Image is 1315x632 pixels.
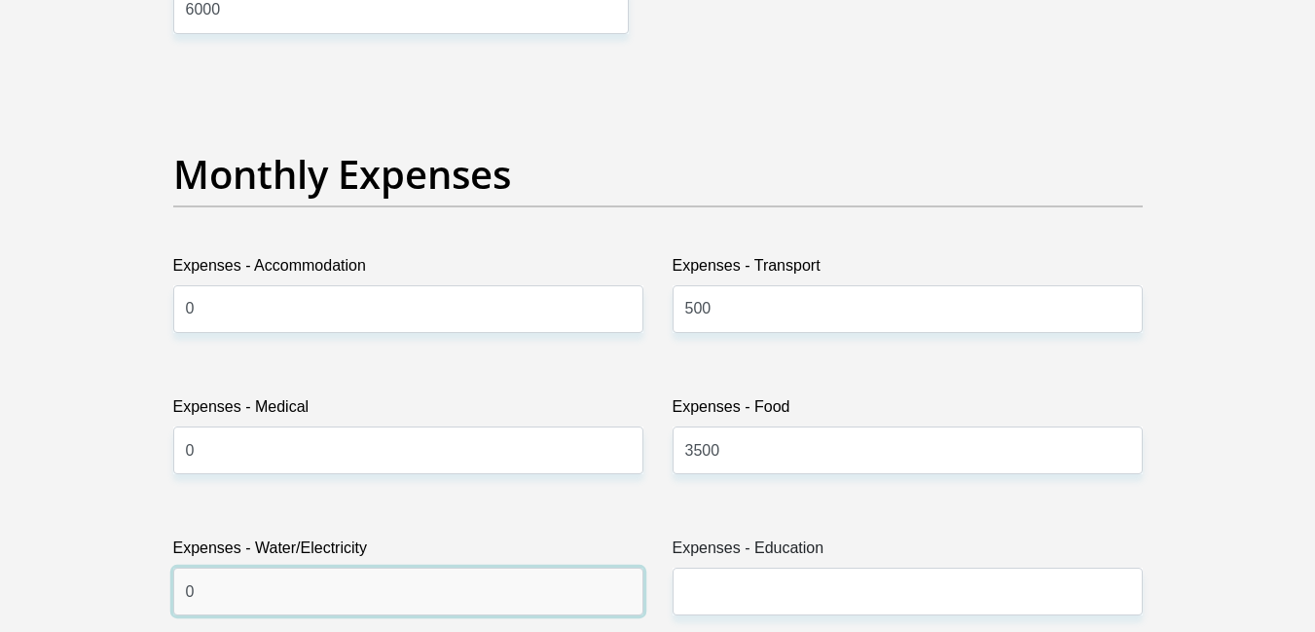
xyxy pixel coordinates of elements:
[173,427,643,474] input: Expenses - Medical
[173,254,643,285] label: Expenses - Accommodation
[173,537,643,568] label: Expenses - Water/Electricity
[173,568,643,615] input: Expenses - Water/Electricity
[673,427,1143,474] input: Expenses - Food
[673,285,1143,333] input: Expenses - Transport
[673,254,1143,285] label: Expenses - Transport
[173,151,1143,198] h2: Monthly Expenses
[673,395,1143,427] label: Expenses - Food
[173,285,643,333] input: Expenses - Accommodation
[673,568,1143,615] input: Expenses - Education
[673,537,1143,568] label: Expenses - Education
[173,395,643,427] label: Expenses - Medical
